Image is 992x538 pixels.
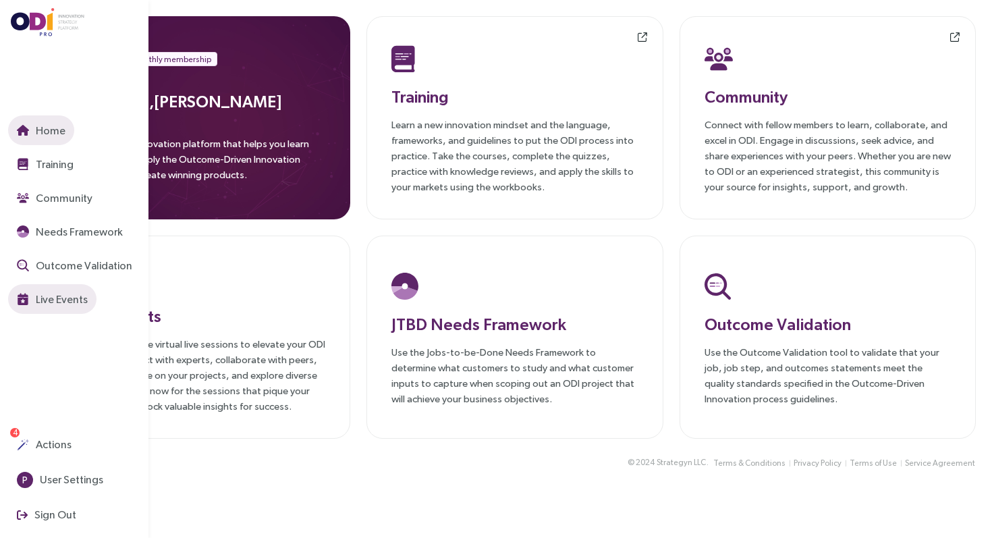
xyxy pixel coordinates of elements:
button: Outcome Validation [8,250,141,280]
span: Sign Out [32,506,76,523]
span: Monthly membership [133,53,211,66]
button: Privacy Policy [793,456,842,470]
button: Live Events [8,284,97,314]
button: Strategyn LLC [656,456,707,470]
span: Training [33,156,74,173]
span: Community [33,190,92,207]
button: PUser Settings [8,465,112,495]
h3: Outcome Validation [705,312,951,336]
p: Learn a new innovation mindset and the language, frameworks, and guidelines to put the ODI proces... [391,117,638,194]
sup: 4 [10,428,20,437]
img: JTBD Needs Framework [17,225,29,238]
button: Terms of Use [849,456,898,470]
img: JTBD Needs Platform [391,273,418,300]
button: Home [8,115,74,145]
img: Outcome Validation [17,259,29,271]
img: Actions [17,439,29,451]
div: © 2024 . [628,456,709,470]
span: Service Agreement [905,457,975,470]
img: Outcome Validation [705,273,731,300]
span: Privacy Policy [794,457,842,470]
h3: Welcome, [PERSON_NAME] [78,89,326,113]
img: Live Events [17,293,29,305]
p: Use the Jobs-to-be-Done Needs Framework to determine what customers to study and what customer in... [391,344,638,406]
span: P [22,472,28,488]
button: Needs Framework [8,217,132,246]
h3: Training [391,84,638,109]
p: Join our exclusive virtual live sessions to elevate your ODI journey. Connect with experts, colla... [79,336,325,414]
span: 4 [13,428,18,437]
p: ODIpro is an innovation platform that helps you learn Jobs Theory, apply the Outcome-Driven Innov... [78,136,326,190]
span: Home [33,122,65,139]
span: Terms of Use [850,457,897,470]
button: Terms & Conditions [713,456,786,470]
img: Training [17,158,29,170]
span: Outcome Validation [33,257,132,274]
span: Actions [33,436,72,453]
span: Needs Framework [33,223,123,240]
img: Community [17,192,29,204]
span: Live Events [33,291,88,308]
p: Connect with fellow members to learn, collaborate, and excel in ODI. Engage in discussions, seek ... [705,117,951,194]
p: Use the Outcome Validation tool to validate that your job, job step, and outcomes statements meet... [705,344,951,406]
h3: Community [705,84,951,109]
button: Service Agreement [904,456,976,470]
span: Strategyn LLC [657,456,706,469]
span: User Settings [37,471,103,488]
button: Training [8,149,82,179]
span: Terms & Conditions [713,457,786,470]
h3: JTBD Needs Framework [391,312,638,336]
img: Community [705,45,733,72]
img: ODIpro [11,8,85,36]
img: Training [391,45,415,72]
button: Community [8,183,101,213]
h3: Live Events [79,304,325,328]
button: Actions [8,430,80,460]
button: Sign Out [8,500,85,530]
